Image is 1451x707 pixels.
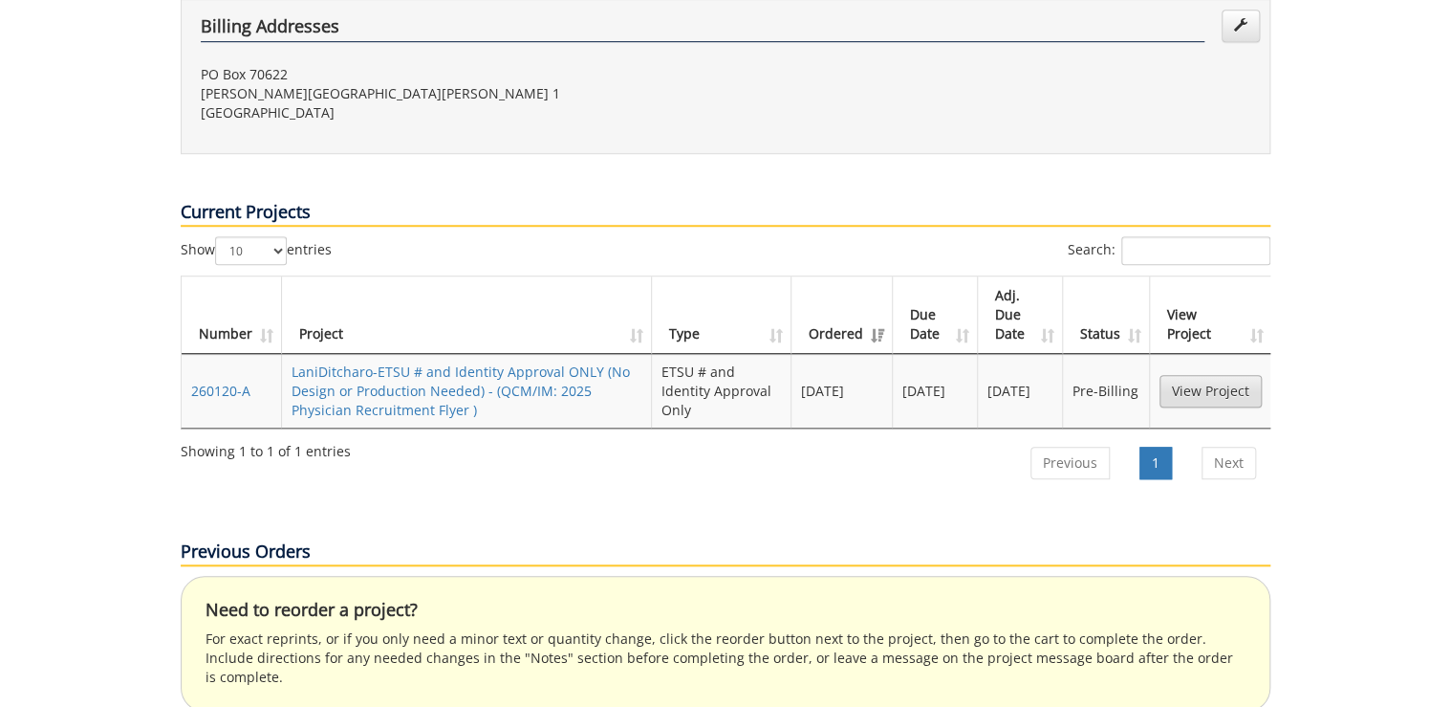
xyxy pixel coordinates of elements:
a: Previous [1030,447,1110,479]
th: Type: activate to sort column ascending [652,276,791,354]
p: [GEOGRAPHIC_DATA] [201,103,711,122]
td: [DATE] [978,354,1063,428]
p: PO Box 70622 [201,65,711,84]
a: 260120-A [191,382,250,400]
td: ETSU # and Identity Approval Only [652,354,791,428]
th: Ordered: activate to sort column ascending [791,276,893,354]
input: Search: [1121,236,1270,265]
td: [DATE] [791,354,893,428]
th: Due Date: activate to sort column ascending [893,276,978,354]
p: Current Projects [181,200,1270,227]
td: Pre-Billing [1063,354,1150,428]
th: View Project: activate to sort column ascending [1150,276,1271,354]
div: Showing 1 to 1 of 1 entries [181,434,351,461]
p: [PERSON_NAME][GEOGRAPHIC_DATA][PERSON_NAME] 1 [201,84,711,103]
p: Previous Orders [181,540,1270,566]
select: Showentries [215,236,287,265]
a: Next [1202,447,1256,479]
h4: Need to reorder a project? [206,601,1245,620]
label: Show entries [181,236,332,265]
a: View Project [1159,375,1262,408]
th: Project: activate to sort column ascending [282,276,652,354]
h4: Billing Addresses [201,17,1204,42]
a: 1 [1139,447,1172,479]
label: Search: [1068,236,1270,265]
th: Adj. Due Date: activate to sort column ascending [978,276,1063,354]
td: [DATE] [893,354,978,428]
p: For exact reprints, or if you only need a minor text or quantity change, click the reorder button... [206,630,1245,687]
th: Status: activate to sort column ascending [1063,276,1150,354]
a: LaniDitcharo-ETSU # and Identity Approval ONLY (No Design or Production Needed) - (QCM/IM: 2025 P... [292,363,630,419]
th: Number: activate to sort column ascending [182,276,282,354]
a: Edit Addresses [1222,10,1260,42]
